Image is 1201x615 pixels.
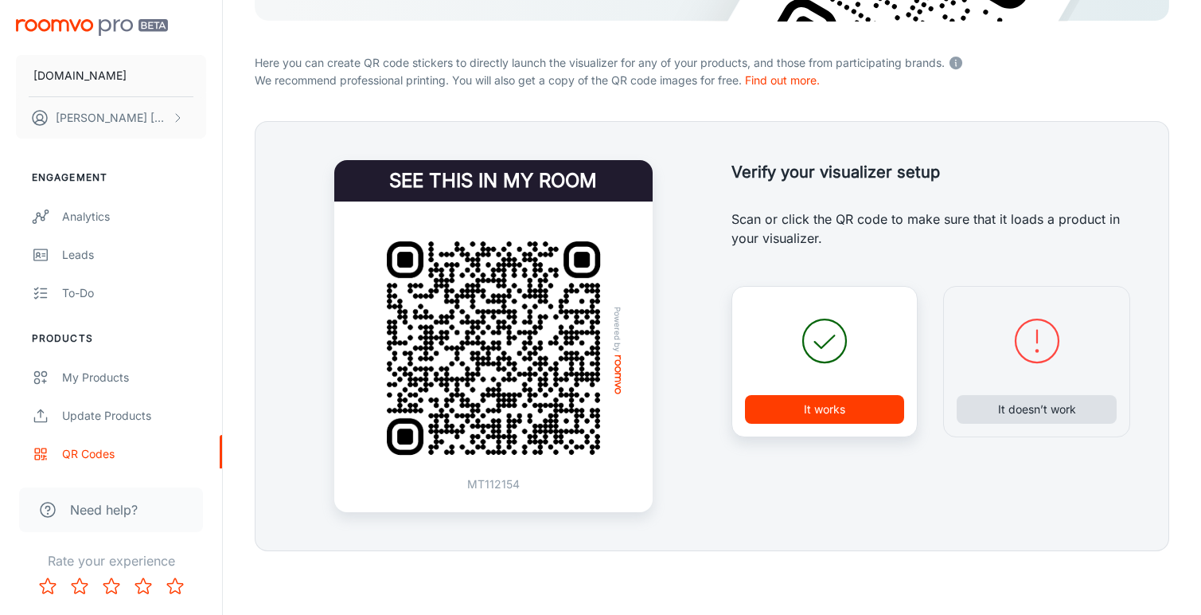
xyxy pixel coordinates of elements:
[745,395,905,424] button: It works
[62,369,206,386] div: My Products
[33,67,127,84] p: [DOMAIN_NAME]
[16,19,168,36] img: Roomvo PRO Beta
[70,500,138,519] span: Need help?
[62,445,206,463] div: QR Codes
[127,570,159,602] button: Rate 4 star
[334,160,653,202] h4: See this in my room
[16,55,206,96] button: [DOMAIN_NAME]
[366,221,621,476] img: QR Code Example
[255,51,1169,72] p: Here you can create QR code stickers to directly launch the visualizer for any of your products, ...
[615,355,622,394] img: roomvo
[731,160,1131,184] h5: Verify your visualizer setup
[56,109,168,127] p: [PERSON_NAME] [PERSON_NAME]
[731,210,1131,248] p: Scan or click the QR code to make sure that it loads a product in your visualizer.
[255,72,1169,89] p: We recommend professional printing. You will also get a copy of the QR code images for free.
[16,97,206,139] button: [PERSON_NAME] [PERSON_NAME]
[96,570,127,602] button: Rate 3 star
[334,160,653,512] a: See this in my roomQR Code ExamplePowered byroomvoMT112154
[62,407,206,425] div: Update Products
[467,476,520,493] p: MT112154
[745,73,820,87] a: Find out more.
[62,284,206,302] div: To-do
[159,570,191,602] button: Rate 5 star
[957,395,1117,424] button: It doesn’t work
[62,208,206,225] div: Analytics
[610,307,626,352] span: Powered by
[62,246,206,264] div: Leads
[64,570,96,602] button: Rate 2 star
[32,570,64,602] button: Rate 1 star
[13,551,209,570] p: Rate your experience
